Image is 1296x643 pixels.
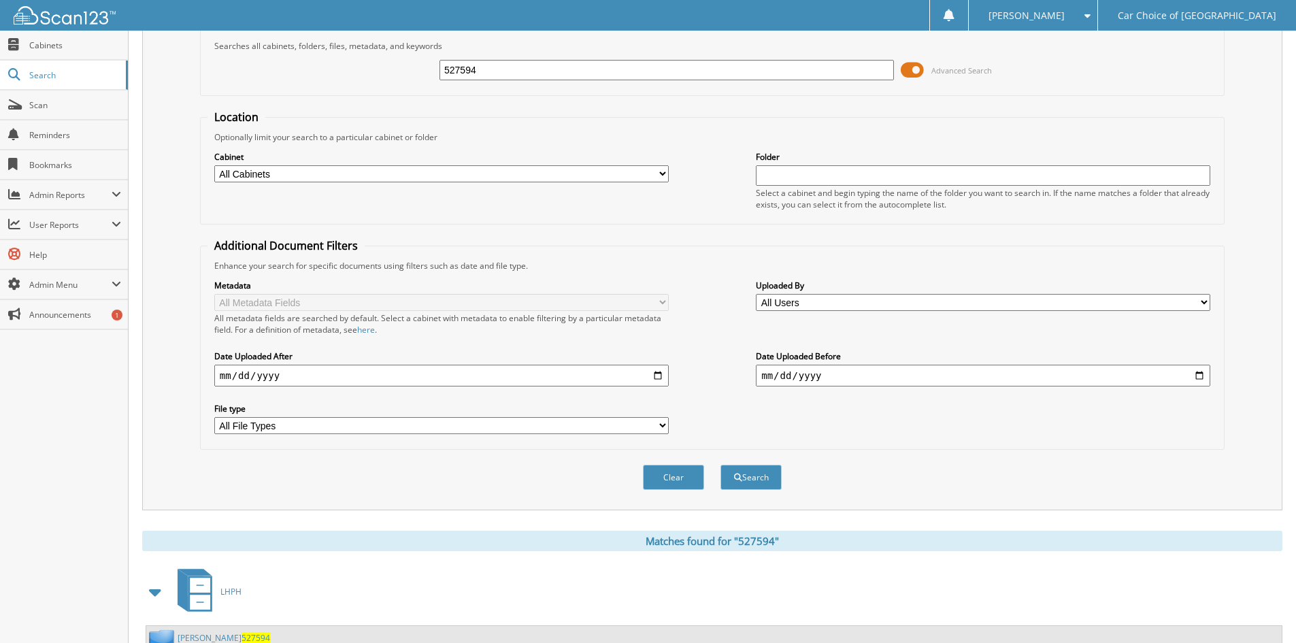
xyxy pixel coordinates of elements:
[214,151,669,163] label: Cabinet
[207,238,365,253] legend: Additional Document Filters
[988,12,1065,20] span: [PERSON_NAME]
[29,39,121,51] span: Cabinets
[214,403,669,414] label: File type
[29,99,121,111] span: Scan
[29,129,121,141] span: Reminders
[720,465,782,490] button: Search
[29,159,121,171] span: Bookmarks
[29,249,121,261] span: Help
[214,280,669,291] label: Metadata
[14,6,116,24] img: scan123-logo-white.svg
[1228,578,1296,643] iframe: Chat Widget
[214,350,669,362] label: Date Uploaded After
[207,131,1217,143] div: Optionally limit your search to a particular cabinet or folder
[214,365,669,386] input: start
[214,312,669,335] div: All metadata fields are searched by default. Select a cabinet with metadata to enable filtering b...
[29,189,112,201] span: Admin Reports
[29,219,112,231] span: User Reports
[643,465,704,490] button: Clear
[220,586,242,597] span: LHPH
[29,69,119,81] span: Search
[207,40,1217,52] div: Searches all cabinets, folders, files, metadata, and keywords
[207,260,1217,271] div: Enhance your search for specific documents using filters such as date and file type.
[29,279,112,291] span: Admin Menu
[207,110,265,125] legend: Location
[756,151,1210,163] label: Folder
[169,565,242,619] a: LHPH
[142,531,1282,551] div: Matches found for "527594"
[756,280,1210,291] label: Uploaded By
[112,310,122,320] div: 1
[29,309,121,320] span: Announcements
[756,350,1210,362] label: Date Uploaded Before
[1118,12,1276,20] span: Car Choice of [GEOGRAPHIC_DATA]
[756,187,1210,210] div: Select a cabinet and begin typing the name of the folder you want to search in. If the name match...
[357,324,375,335] a: here
[756,365,1210,386] input: end
[931,65,992,76] span: Advanced Search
